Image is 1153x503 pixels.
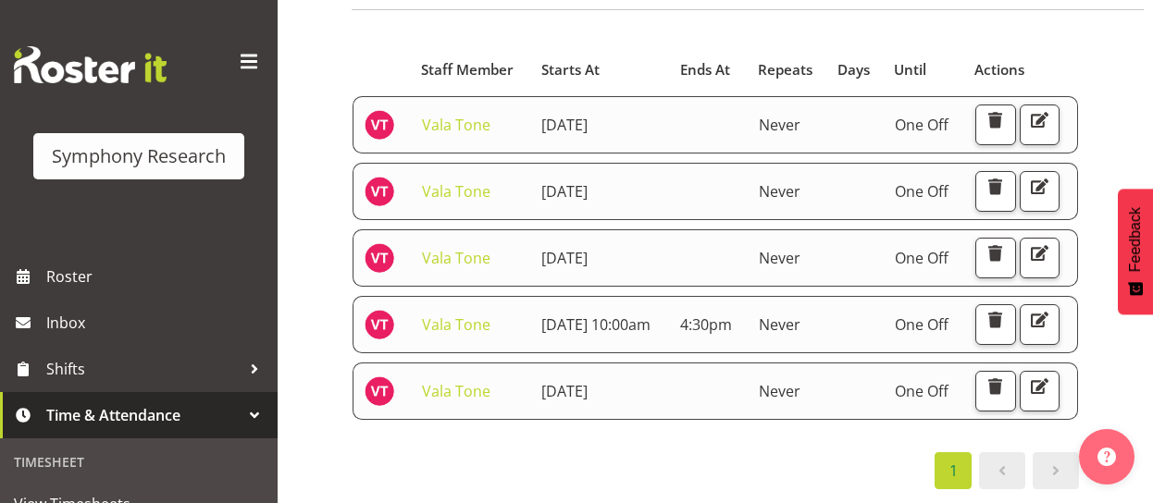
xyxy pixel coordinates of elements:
div: Symphony Research [52,142,226,170]
div: Days [837,59,873,80]
button: Delete Unavailability [975,171,1016,212]
div: Until [894,59,953,80]
button: Feedback - Show survey [1118,189,1153,314]
span: 4:30pm [680,314,732,335]
span: [DATE] [541,381,588,401]
span: One Off [895,248,948,268]
div: Timesheet [5,443,273,481]
a: Vala Tone [422,381,490,401]
span: [DATE] 10:00am [541,314,651,335]
img: vala-tone11405.jpg [365,310,394,339]
img: vala-tone11405.jpg [365,110,394,140]
button: Delete Unavailability [975,238,1016,278]
span: Never [759,181,800,202]
button: Edit Unavailability [1020,104,1060,145]
span: Never [759,248,800,268]
span: Never [759,115,800,135]
button: Edit Unavailability [1020,304,1060,345]
button: Delete Unavailability [975,304,1016,345]
button: Edit Unavailability [1020,238,1060,278]
button: Edit Unavailability [1020,371,1060,411]
button: Edit Unavailability [1020,171,1060,212]
span: One Off [895,381,948,401]
div: Starts At [541,59,659,80]
img: vala-tone11405.jpg [365,243,394,273]
span: One Off [895,314,948,335]
span: Inbox [46,309,268,337]
button: Delete Unavailability [975,104,1016,145]
span: One Off [895,181,948,202]
button: Delete Unavailability [975,371,1016,411]
span: Feedback [1127,207,1144,272]
div: Repeats [758,59,817,80]
span: Time & Attendance [46,401,241,429]
span: [DATE] [541,248,588,268]
img: Rosterit website logo [14,46,167,83]
span: Never [759,314,800,335]
span: [DATE] [541,115,588,135]
img: vala-tone11405.jpg [365,177,394,206]
div: Ends At [680,59,738,80]
a: Vala Tone [422,248,490,268]
img: vala-tone11405.jpg [365,376,394,406]
a: Vala Tone [422,181,490,202]
a: Vala Tone [422,314,490,335]
img: help-xxl-2.png [1097,448,1116,466]
span: One Off [895,115,948,135]
span: Roster [46,263,268,290]
span: [DATE] [541,181,588,202]
a: Vala Tone [422,115,490,135]
span: Shifts [46,355,241,383]
div: Actions [974,59,1068,80]
div: Staff Member [421,59,520,80]
span: Never [759,381,800,401]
